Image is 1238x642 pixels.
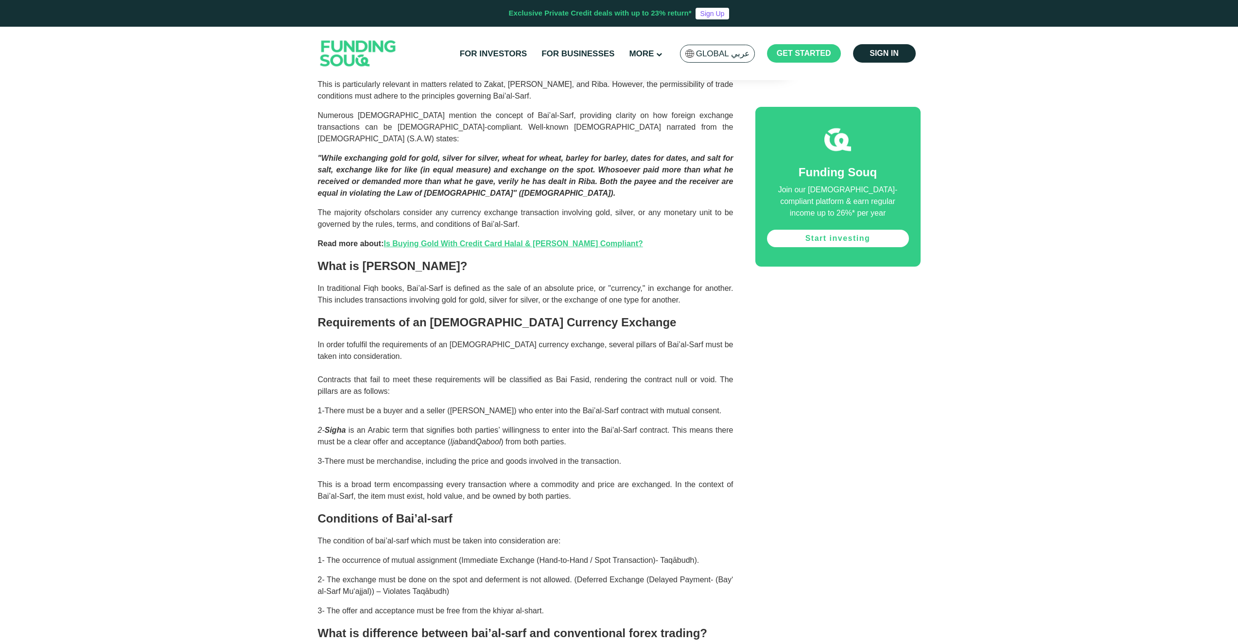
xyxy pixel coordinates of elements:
[318,457,733,500] span: 3-There must be merchandise, including the price and goods involved in the transaction. This is a...
[318,340,353,349] span: In order to
[311,29,406,78] img: Logo
[318,208,733,228] span: scholars consider any currency exchange transaction involving gold, silver, or any monetary unit ...
[870,49,899,57] span: Sign in
[767,184,909,219] div: Join our [DEMOGRAPHIC_DATA]-compliant platform & earn regular income up to 26%* per year
[539,46,617,62] a: For Businesses
[318,239,643,248] span: Read more about:
[318,512,453,525] span: Conditions of Bai’al-sarf
[318,111,733,143] span: Numerous [DEMOGRAPHIC_DATA] mention the concept of Bai’al-Sarf, providing clarity on how foreign ...
[318,80,733,100] span: This is particularly relevant in matters related to Zakat, [PERSON_NAME], and Riba. However, the ...
[457,46,530,62] a: For Investors
[476,438,501,446] em: Qabool
[767,230,909,247] a: Start investing
[777,49,831,57] span: Get started
[509,8,692,19] div: Exclusive Private Credit deals with up to 23% return*
[629,49,654,58] span: More
[318,340,733,395] span: fulfil the requirements of an [DEMOGRAPHIC_DATA] currency exchange, several pillars of Bai’al-Sar...
[318,575,733,595] span: 2- The exchange must be done on the spot and deferment is not allowed. (Deferred Exchange (Delaye...
[318,154,733,197] span: "While exchanging gold for gold, silver for silver, wheat for wheat, barley for barley, dates for...
[318,284,733,304] span: In traditional Fiqh books, Bai’al-Sarf is defined as the sale of an absolute price, or "currency,...
[318,607,544,615] span: 3- The offer and acceptance must be free from the khiyar al-shart.
[318,406,722,415] span: 1-There must be a buyer and a seller ([PERSON_NAME]) who enter into the Bai’al-Sarf contract with...
[696,8,730,19] a: Sign Up
[318,537,561,545] span: The condition of bai’al-sarf which must be taken into consideration are:
[384,239,643,248] a: Is Buying Gold With Credit Card Halal & [PERSON_NAME] Compliant?
[318,426,346,434] span: 2-
[318,556,699,564] span: 1- The occurrence of mutual assignment (Immediate Exchange (Hand-to-Hand / Spot Transaction)- Taq...
[318,426,733,446] span: is an Arabic term that signifies both parties’ willingness to enter into the Bai’al-Sarf contract...
[799,166,877,179] span: Funding Souq
[325,426,346,434] strong: Sigha
[318,316,677,329] span: Requirements of an [DEMOGRAPHIC_DATA] Currency Exchange
[824,126,851,153] img: fsicon
[318,626,707,640] span: What is difference between bai’al-sarf and conventional forex trading?
[685,50,694,58] img: SA Flag
[450,438,463,446] em: Ijab
[696,48,750,59] span: Global عربي
[318,259,468,272] span: What is [PERSON_NAME]?
[853,44,916,63] a: Sign in
[318,208,371,217] span: The majority of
